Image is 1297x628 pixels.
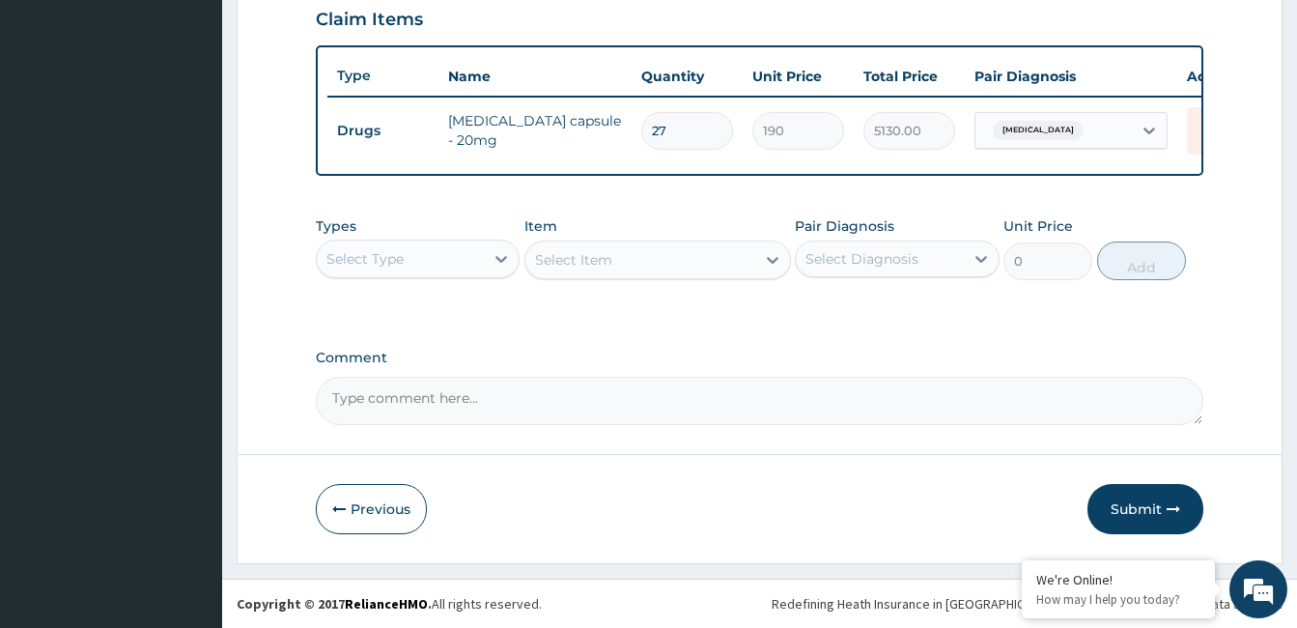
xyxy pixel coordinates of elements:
th: Type [327,58,438,94]
th: Total Price [854,57,965,96]
label: Item [524,216,557,236]
span: We're online! [112,190,267,385]
div: Minimize live chat window [317,10,363,56]
td: [MEDICAL_DATA] capsule - 20mg [438,101,632,159]
label: Unit Price [1003,216,1073,236]
label: Comment [316,350,1203,366]
div: Chat with us now [100,108,324,133]
div: Select Diagnosis [805,249,918,269]
button: Submit [1087,484,1203,534]
div: We're Online! [1036,571,1200,588]
p: How may I help you today? [1036,591,1200,608]
th: Name [438,57,632,96]
th: Pair Diagnosis [965,57,1177,96]
div: Redefining Heath Insurance in [GEOGRAPHIC_DATA] using Telemedicine and Data Science! [772,594,1283,614]
img: d_794563401_company_1708531726252_794563401 [36,97,78,145]
button: Previous [316,484,427,534]
a: RelianceHMO [345,595,428,613]
th: Actions [1177,57,1274,96]
td: Drugs [327,113,438,149]
button: Add [1097,242,1186,280]
span: [MEDICAL_DATA] [993,121,1084,140]
footer: All rights reserved. [222,579,1297,628]
h3: Claim Items [316,10,423,31]
textarea: Type your message and hit 'Enter' [10,421,368,489]
div: Select Type [326,249,404,269]
strong: Copyright © 2017 . [237,595,432,613]
label: Types [316,218,356,235]
th: Unit Price [743,57,854,96]
th: Quantity [632,57,743,96]
label: Pair Diagnosis [795,216,894,236]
